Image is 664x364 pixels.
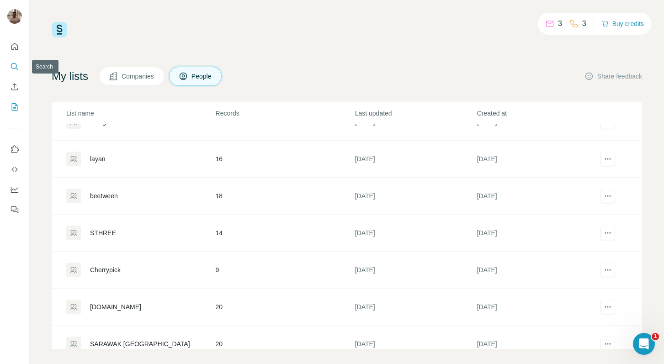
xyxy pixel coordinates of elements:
[582,18,586,29] p: 3
[215,326,355,363] td: 20
[584,72,642,81] button: Share feedback
[477,289,599,326] td: [DATE]
[600,152,615,166] button: actions
[477,252,599,289] td: [DATE]
[355,289,477,326] td: [DATE]
[7,38,22,55] button: Quick start
[52,69,88,84] h4: My lists
[215,252,355,289] td: 9
[191,72,212,81] span: People
[355,178,477,215] td: [DATE]
[90,265,121,274] div: Cherrypick
[477,178,599,215] td: [DATE]
[7,201,22,218] button: Feedback
[355,215,477,252] td: [DATE]
[477,215,599,252] td: [DATE]
[66,109,215,118] p: List name
[7,161,22,178] button: Use Surfe API
[477,141,599,178] td: [DATE]
[90,339,190,348] div: SARAWAK [GEOGRAPHIC_DATA]
[215,289,355,326] td: 20
[7,9,22,24] img: Avatar
[477,326,599,363] td: [DATE]
[7,181,22,198] button: Dashboard
[7,99,22,115] button: My lists
[633,333,655,355] iframe: Intercom live chat
[600,189,615,203] button: actions
[90,154,105,164] div: layan
[355,326,477,363] td: [DATE]
[355,109,476,118] p: Last updated
[216,109,354,118] p: Records
[7,58,22,75] button: Search
[600,226,615,240] button: actions
[90,302,141,311] div: [DOMAIN_NAME]
[215,141,355,178] td: 16
[558,18,562,29] p: 3
[122,72,155,81] span: Companies
[215,178,355,215] td: 18
[52,22,67,37] img: Surfe Logo
[477,109,598,118] p: Created at
[7,141,22,158] button: Use Surfe on LinkedIn
[90,228,116,237] div: STHREE
[600,300,615,314] button: actions
[215,215,355,252] td: 14
[355,141,477,178] td: [DATE]
[7,79,22,95] button: Enrich CSV
[600,263,615,277] button: actions
[600,337,615,351] button: actions
[652,333,659,340] span: 1
[355,252,477,289] td: [DATE]
[601,17,644,30] button: Buy credits
[90,191,118,200] div: beetween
